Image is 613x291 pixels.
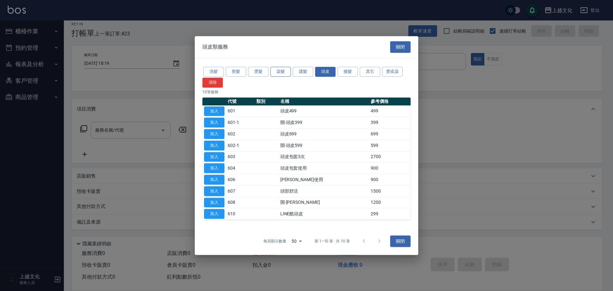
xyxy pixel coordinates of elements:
[369,197,411,208] td: 1200
[369,185,411,197] td: 1500
[369,105,411,117] td: 499
[204,209,224,219] button: 加入
[226,151,255,163] td: 603
[289,233,304,250] div: 50
[255,97,279,106] th: 類別
[204,106,224,116] button: 加入
[279,197,369,208] td: 開-[PERSON_NAME]
[204,186,224,196] button: 加入
[204,163,224,173] button: 加入
[337,67,358,77] button: 接髮
[226,117,255,128] td: 601-1
[203,67,224,77] button: 洗髮
[279,185,369,197] td: 頭部舒活
[248,67,269,77] button: 燙髮
[202,89,411,95] p: 10 筆服務
[279,174,369,186] td: [PERSON_NAME]使用
[270,67,291,77] button: 染髮
[369,208,411,220] td: 299
[204,129,224,139] button: 加入
[369,117,411,128] td: 399
[279,128,369,140] td: 頭皮699
[204,175,224,185] button: 加入
[314,238,350,244] p: 第 1–10 筆 共 10 筆
[202,44,228,50] span: 頭皮類服務
[293,67,313,77] button: 護髮
[226,67,246,77] button: 剪髮
[279,97,369,106] th: 名稱
[226,185,255,197] td: 607
[279,105,369,117] td: 頭皮499
[279,117,369,128] td: 開-頭皮399
[204,141,224,150] button: 加入
[226,174,255,186] td: 606
[360,67,380,77] button: 其它
[390,235,411,247] button: 關閉
[279,151,369,163] td: 頭皮包套3次
[226,208,255,220] td: 610
[204,118,224,127] button: 加入
[369,140,411,151] td: 599
[279,163,369,174] td: 頭皮包套使用
[279,208,369,220] td: LINE酷頭皮
[202,78,223,88] button: 清除
[204,152,224,162] button: 加入
[279,140,369,151] td: 開-頭皮599
[226,140,255,151] td: 602-1
[369,97,411,106] th: 參考價格
[369,128,411,140] td: 699
[263,238,286,244] p: 每頁顯示數量
[382,67,403,77] button: 燙或染
[204,198,224,208] button: 加入
[369,151,411,163] td: 2700
[226,163,255,174] td: 604
[226,197,255,208] td: 608
[226,128,255,140] td: 602
[390,41,411,53] button: 關閉
[369,163,411,174] td: 900
[226,105,255,117] td: 601
[315,67,336,77] button: 頭皮
[369,174,411,186] td: 900
[226,97,255,106] th: 代號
